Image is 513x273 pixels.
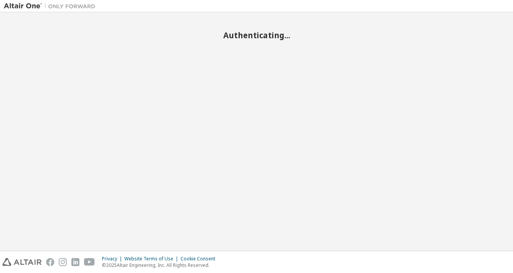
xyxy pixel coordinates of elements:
[124,256,181,262] div: Website Terms of Use
[71,258,79,266] img: linkedin.svg
[4,30,509,40] h2: Authenticating...
[181,256,220,262] div: Cookie Consent
[4,2,99,10] img: Altair One
[59,258,67,266] img: instagram.svg
[102,262,220,268] p: © 2025 Altair Engineering, Inc. All Rights Reserved.
[2,258,42,266] img: altair_logo.svg
[84,258,95,266] img: youtube.svg
[46,258,54,266] img: facebook.svg
[102,256,124,262] div: Privacy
